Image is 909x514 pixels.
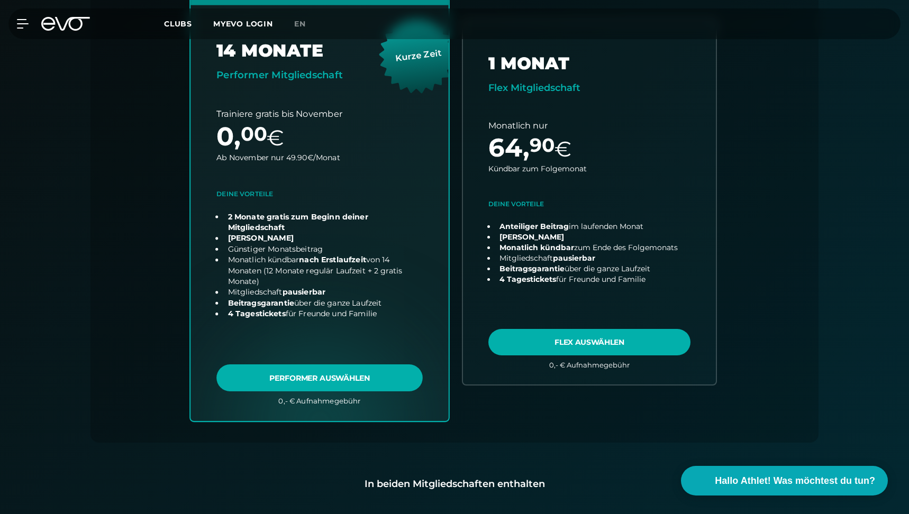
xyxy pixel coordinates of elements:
a: en [294,18,319,30]
span: en [294,19,306,29]
div: In beiden Mitgliedschaften enthalten [107,476,802,491]
a: MYEVO LOGIN [213,19,273,29]
a: choose plan [463,19,716,384]
span: Clubs [164,19,192,29]
span: Hallo Athlet! Was möchtest du tun? [715,474,875,488]
button: Hallo Athlet! Was möchtest du tun? [681,466,888,495]
a: Clubs [164,19,213,29]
